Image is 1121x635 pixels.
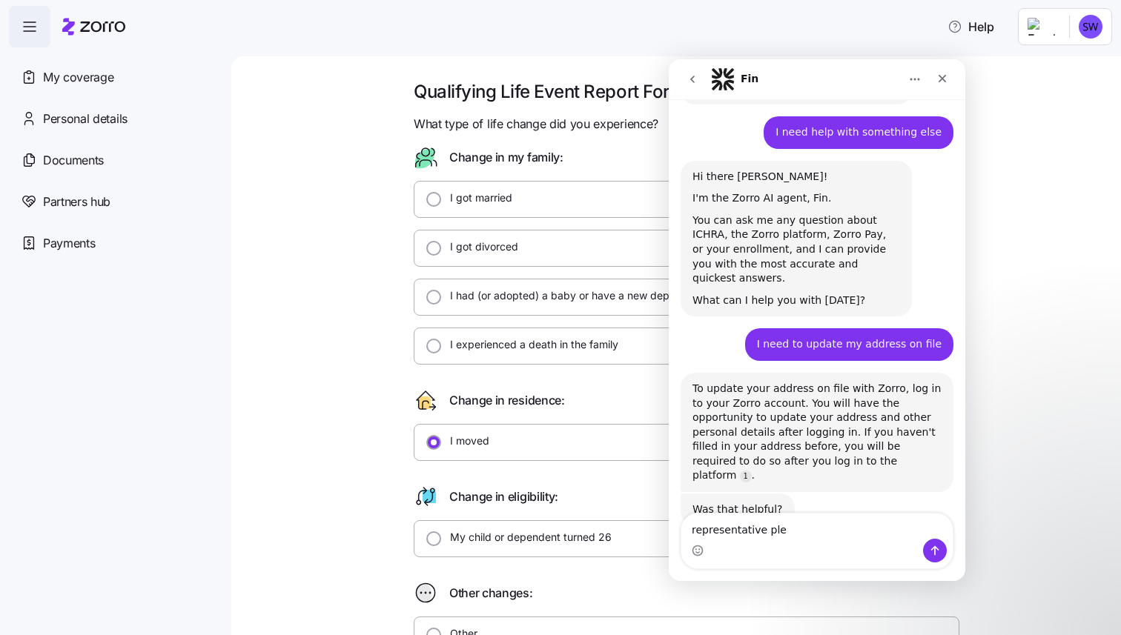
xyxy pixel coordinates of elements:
span: Personal details [43,110,128,128]
iframe: Intercom live chat [669,59,965,581]
label: I had (or adopted) a baby or have a new dependent [441,288,704,303]
button: Help [936,12,1006,41]
a: My coverage [9,56,219,98]
label: I got divorced [441,239,518,254]
a: Partners hub [9,181,219,222]
span: Partners hub [43,193,110,211]
span: Change in my family: [449,148,563,167]
img: 8bab20dcd2cd4ac45ecca1bf44da07f4 [1079,15,1102,39]
span: My coverage [43,68,113,87]
img: Employer logo [1028,18,1057,36]
a: Documents [9,139,219,181]
label: I got married [441,190,512,205]
span: Help [948,18,994,36]
span: What type of life change did you experience? [414,115,658,133]
a: Payments [9,222,219,264]
label: My child or dependent turned 26 [441,530,612,545]
span: Payments [43,234,95,253]
label: I experienced a death in the family [441,337,618,352]
span: Other changes: [449,584,533,602]
span: Change in eligibility: [449,488,558,506]
a: Personal details [9,98,219,139]
label: I moved [441,433,489,448]
span: Change in residence: [449,391,565,410]
span: Documents [43,151,104,170]
h1: Qualifying Life Event Report Form [414,80,959,103]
